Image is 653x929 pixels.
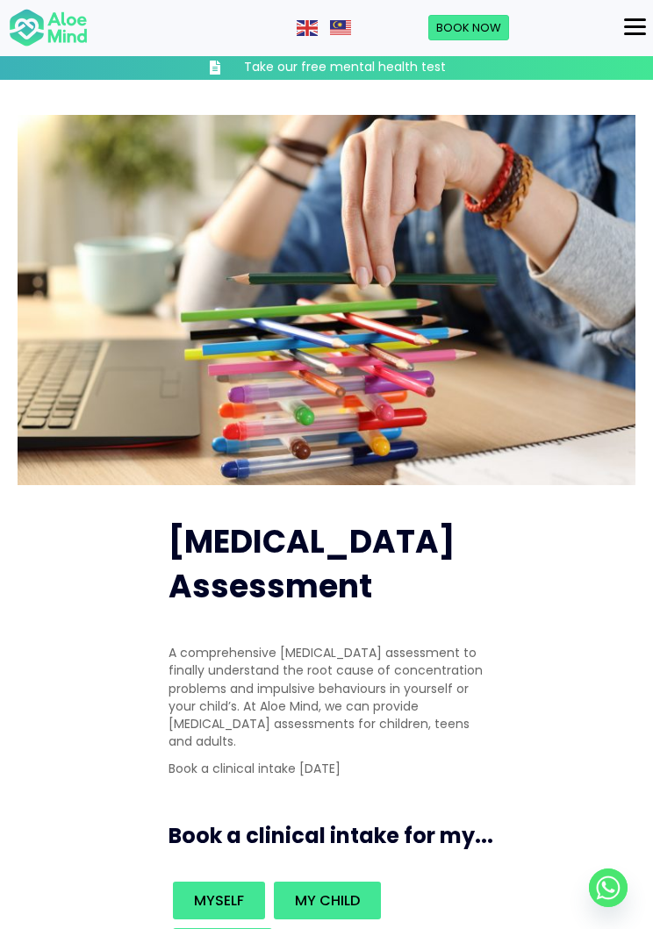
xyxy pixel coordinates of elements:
a: Take our free mental health test [169,59,484,76]
img: Aloe mind Logo [9,8,88,48]
span: Myself [194,890,244,911]
a: Myself [173,882,265,919]
span: My child [295,890,360,911]
h3: Take our free mental health test [244,59,446,76]
a: English [297,18,319,36]
a: Malay [330,18,353,36]
span: [MEDICAL_DATA] Assessment [169,519,456,608]
img: ADHD photo [18,115,635,486]
a: My child [274,882,381,919]
h3: Book a clinical intake for my... [169,821,502,851]
span: Book Now [436,19,501,36]
a: Book Now [428,15,509,41]
img: ms [330,20,351,36]
a: Whatsapp [589,868,628,907]
img: en [297,20,318,36]
p: Book a clinical intake [DATE] [169,760,484,777]
button: Menu [617,12,653,42]
p: A comprehensive [MEDICAL_DATA] assessment to finally understand the root cause of concentration p... [169,644,484,751]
